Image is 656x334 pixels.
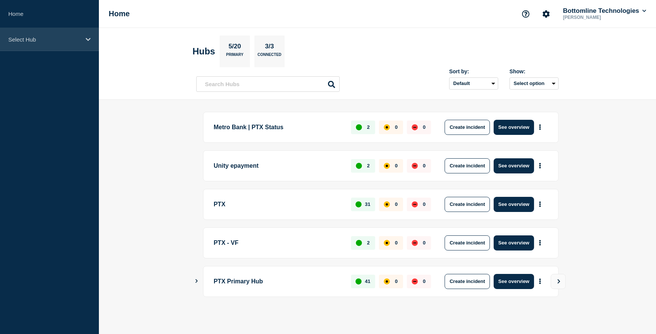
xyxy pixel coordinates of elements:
div: affected [384,278,390,285]
button: Select option [510,77,559,90]
div: affected [384,201,390,207]
p: 0 [395,278,397,284]
div: Sort by: [449,68,498,74]
button: Support [518,6,534,22]
p: 0 [423,124,425,130]
button: See overview [494,235,534,250]
button: View [551,274,566,289]
p: 31 [365,201,370,207]
div: down [412,124,418,130]
button: Create incident [445,274,490,289]
p: Select Hub [8,36,81,43]
div: up [356,278,362,285]
p: [PERSON_NAME] [562,15,640,20]
p: 2 [367,240,370,246]
button: More actions [535,120,545,134]
p: 0 [395,163,397,169]
p: 0 [423,240,425,246]
button: See overview [494,158,534,173]
p: Metro Bank | PTX Status [214,120,342,135]
button: See overview [494,197,534,212]
p: Unity epayment [214,158,342,173]
div: up [356,124,362,130]
p: 41 [365,278,370,284]
button: Create incident [445,120,490,135]
div: affected [384,240,390,246]
p: 5/20 [226,43,244,53]
p: Primary [226,53,243,60]
button: Create incident [445,158,490,173]
input: Search Hubs [196,76,340,92]
button: Create incident [445,197,490,212]
div: up [356,201,362,207]
p: 0 [423,201,425,207]
select: Sort by [449,77,498,90]
button: Show Connected Hubs [195,278,199,284]
div: up [356,240,362,246]
p: 3/3 [262,43,277,53]
p: 0 [395,201,397,207]
button: More actions [535,197,545,211]
div: down [412,240,418,246]
h1: Home [109,9,130,18]
p: 0 [423,163,425,169]
div: affected [384,124,390,130]
button: More actions [535,236,545,250]
div: Show: [510,68,559,74]
div: down [412,278,418,285]
p: PTX Primary Hub [214,274,342,289]
div: affected [384,163,390,169]
p: 2 [367,124,370,130]
div: down [412,163,418,169]
p: PTX [214,197,342,212]
div: up [356,163,362,169]
p: 0 [423,278,425,284]
p: 0 [395,240,397,246]
p: 0 [395,124,397,130]
button: More actions [535,159,545,173]
h2: Hubs [192,46,215,57]
p: 2 [367,163,370,169]
button: Create incident [445,235,490,250]
div: down [412,201,418,207]
button: Account settings [538,6,554,22]
button: Bottomline Technologies [562,7,648,15]
p: PTX - VF [214,235,342,250]
button: See overview [494,274,534,289]
button: More actions [535,274,545,288]
p: Connected [257,53,281,60]
button: See overview [494,120,534,135]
